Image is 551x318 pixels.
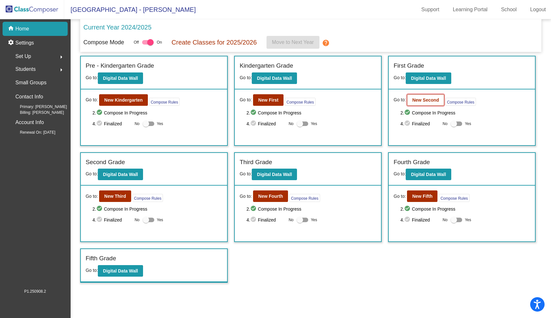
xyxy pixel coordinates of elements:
span: Yes [465,120,471,128]
mat-icon: check_circle [96,205,104,213]
span: 2. Compose In Progress [92,205,222,213]
p: Settings [15,39,34,47]
button: New First [253,94,284,106]
b: New Third [104,194,126,199]
span: 2. Compose In Progress [401,205,530,213]
span: Yes [311,120,317,128]
p: Small Groups [15,78,47,87]
label: Kindergarten Grade [240,61,293,71]
mat-icon: check_circle [250,109,258,117]
mat-icon: check_circle [250,120,258,128]
span: No [443,217,447,223]
button: Compose Rules [132,194,163,202]
span: No [135,121,140,127]
span: 2. Compose In Progress [401,109,530,117]
span: Go to: [86,268,98,273]
span: Off [134,39,139,45]
span: Set Up [15,52,31,61]
mat-icon: check_circle [250,216,258,224]
button: New Kindergarten [99,94,148,106]
span: 4. Finalized [401,120,439,128]
button: Compose Rules [285,98,315,106]
span: Renewal On: [DATE] [10,130,55,135]
span: 4. Finalized [92,120,131,128]
button: Digital Data Wall [98,72,143,84]
mat-icon: arrow_right [57,53,65,61]
span: Go to: [394,171,406,176]
mat-icon: settings [8,39,15,47]
span: No [289,217,293,223]
label: Pre - Kindergarten Grade [86,61,154,71]
b: New Second [412,97,439,103]
mat-icon: check_circle [96,120,104,128]
span: 2. Compose In Progress [246,205,376,213]
b: Digital Data Wall [103,172,138,177]
button: Digital Data Wall [252,169,297,180]
button: Compose Rules [439,194,469,202]
span: Move to Next Year [272,39,314,45]
button: Digital Data Wall [406,169,451,180]
button: Move to Next Year [267,36,319,49]
p: Contact Info [15,92,43,101]
a: Learning Portal [448,4,493,15]
mat-icon: check_circle [250,205,258,213]
b: Digital Data Wall [257,76,292,81]
span: No [289,121,293,127]
p: Create Classes for 2025/2026 [172,38,257,47]
span: Go to: [394,75,406,80]
span: No [443,121,447,127]
span: Go to: [86,171,98,176]
span: Billing: [PERSON_NAME] [10,110,64,115]
a: Logout [525,4,551,15]
a: Support [416,4,445,15]
label: Fourth Grade [394,158,430,167]
p: Compose Mode [83,38,124,47]
span: 2. Compose In Progress [92,109,222,117]
span: Yes [311,216,317,224]
span: Yes [465,216,471,224]
b: Digital Data Wall [411,76,446,81]
b: Digital Data Wall [103,76,138,81]
mat-icon: check_circle [404,109,412,117]
a: School [496,4,522,15]
span: Go to: [394,96,406,103]
button: Digital Data Wall [98,265,143,277]
label: First Grade [394,61,424,71]
button: Compose Rules [289,194,320,202]
span: Yes [157,120,163,128]
span: Go to: [240,75,252,80]
span: 4. Finalized [246,216,285,224]
b: Digital Data Wall [257,172,292,177]
mat-icon: home [8,25,15,33]
button: Compose Rules [149,98,180,106]
mat-icon: check_circle [404,120,412,128]
b: New Fourth [258,194,283,199]
span: 4. Finalized [401,216,439,224]
label: Fifth Grade [86,254,116,263]
span: On [157,39,162,45]
span: No [135,217,140,223]
span: Primary: [PERSON_NAME] [10,104,67,110]
span: 4. Finalized [92,216,131,224]
b: Digital Data Wall [411,172,446,177]
label: Second Grade [86,158,125,167]
button: Digital Data Wall [98,169,143,180]
button: Digital Data Wall [406,72,451,84]
p: Current Year 2024/2025 [83,22,151,32]
span: Yes [157,216,163,224]
span: Students [15,65,36,74]
span: Go to: [240,171,252,176]
mat-icon: check_circle [404,216,412,224]
label: Third Grade [240,158,272,167]
span: Go to: [86,96,98,103]
span: Go to: [240,96,252,103]
button: New Fourth [253,190,288,202]
span: 2. Compose In Progress [246,109,376,117]
mat-icon: help [322,39,330,47]
p: Home [15,25,29,33]
b: New Fifth [412,194,432,199]
span: Go to: [394,193,406,200]
span: Go to: [86,193,98,200]
b: New First [258,97,278,103]
span: [GEOGRAPHIC_DATA] - [PERSON_NAME] [64,4,196,15]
